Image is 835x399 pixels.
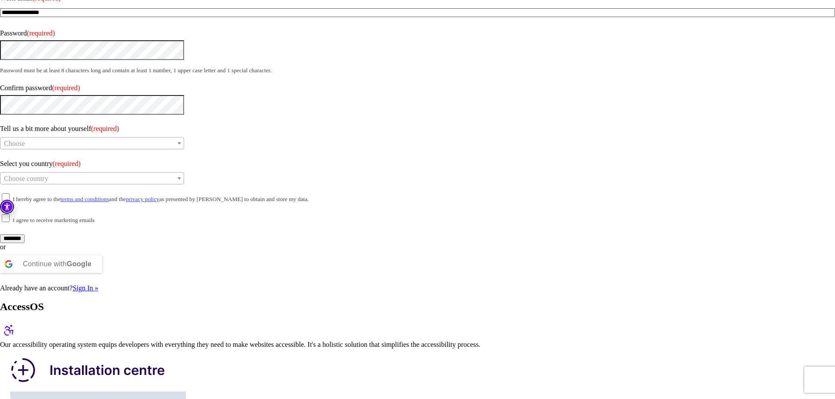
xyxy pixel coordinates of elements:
[2,193,10,201] input: I hereby agree to theterms and conditionsand theprivacy policyas presented by [PERSON_NAME] to ob...
[126,196,159,202] a: privacy policy
[73,284,99,292] a: Sign In »
[2,214,10,222] input: I agree to receive marketing emails
[67,260,92,268] b: Google
[13,196,309,202] small: I hereby agree to the and the as presented by [PERSON_NAME] to obtain and store my data.
[13,217,95,223] small: I agree to receive marketing emails
[4,175,48,182] span: Choose country
[91,125,119,132] span: (required)
[53,160,81,167] span: (required)
[4,140,25,147] span: Choose
[23,255,92,273] div: Continue with
[27,29,55,37] span: (required)
[52,84,80,92] span: (required)
[60,196,109,202] a: terms and conditions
